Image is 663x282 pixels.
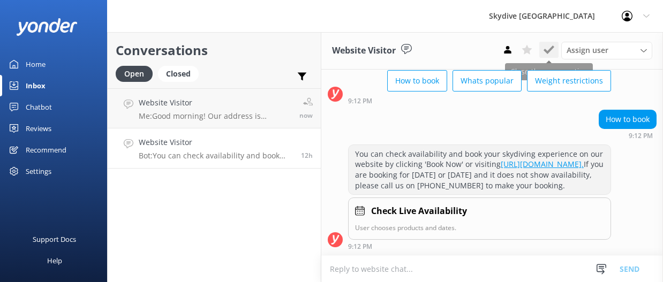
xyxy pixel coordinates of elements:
[116,66,153,82] div: Open
[629,133,653,139] strong: 9:12 PM
[116,40,313,60] h2: Conversations
[116,67,158,79] a: Open
[108,88,321,128] a: Website VisitorMe:Good morning! Our address is [STREET_ADDRESS]. You can book your skydive at thi...
[139,151,293,161] p: Bot: You can check availability and book your skydiving experience on our website by clicking 'Bo...
[26,139,66,161] div: Recommend
[158,66,199,82] div: Closed
[47,250,62,271] div: Help
[139,111,291,121] p: Me: Good morning! Our address is [STREET_ADDRESS]. You can book your skydive at this link: [URL][...
[348,242,611,250] div: Aug 23 2025 09:12pm (UTC +12:00) Pacific/Auckland
[26,54,46,75] div: Home
[371,204,467,218] h4: Check Live Availability
[158,67,204,79] a: Closed
[561,42,652,59] div: Assign User
[501,159,584,169] a: [URL][DOMAIN_NAME].
[301,151,313,160] span: Aug 23 2025 09:12pm (UTC +12:00) Pacific/Auckland
[139,97,291,109] h4: Website Visitor
[599,110,656,128] div: How to book
[26,161,51,182] div: Settings
[299,111,313,120] span: Aug 24 2025 09:20am (UTC +12:00) Pacific/Auckland
[387,70,447,92] button: How to book
[139,136,293,148] h4: Website Visitor
[567,44,608,56] span: Assign user
[26,75,46,96] div: Inbox
[453,70,522,92] button: Whats popular
[348,98,372,104] strong: 9:12 PM
[527,70,611,92] button: Weight restrictions
[26,118,51,139] div: Reviews
[355,223,604,233] p: User chooses products and dates.
[108,128,321,169] a: Website VisitorBot:You can check availability and book your skydiving experience on our website b...
[348,97,611,104] div: Aug 23 2025 09:12pm (UTC +12:00) Pacific/Auckland
[16,18,78,36] img: yonder-white-logo.png
[349,145,611,194] div: You can check availability and book your skydiving experience on our website by clicking 'Book No...
[33,228,77,250] div: Support Docs
[26,96,52,118] div: Chatbot
[332,44,396,58] h3: Website Visitor
[599,132,657,139] div: Aug 23 2025 09:12pm (UTC +12:00) Pacific/Auckland
[348,243,372,250] strong: 9:12 PM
